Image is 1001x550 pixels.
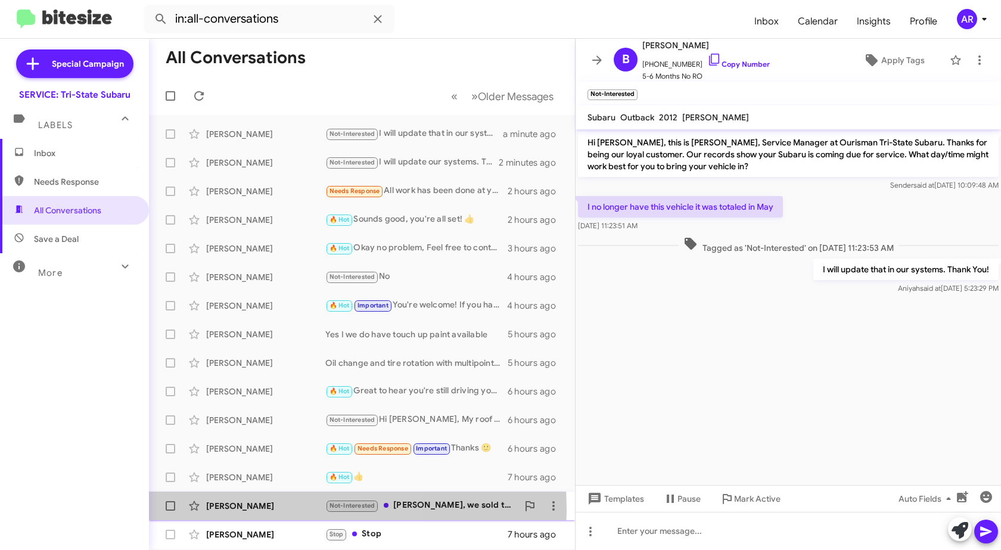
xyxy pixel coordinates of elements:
[329,530,344,538] span: Stop
[206,300,325,312] div: [PERSON_NAME]
[707,60,770,69] a: Copy Number
[620,112,654,123] span: Outback
[329,387,350,395] span: 🔥 Hot
[642,38,770,52] span: [PERSON_NAME]
[508,386,565,397] div: 6 hours ago
[710,488,790,509] button: Mark Active
[507,300,565,312] div: 4 hours ago
[881,49,925,71] span: Apply Tags
[325,241,508,255] div: Okay no problem, Feel free to contact us whenever you're ready to schedule for service. We're her...
[329,416,375,424] span: Not-Interested
[508,529,565,540] div: 7 hours ago
[508,214,565,226] div: 2 hours ago
[957,9,977,29] div: AR
[499,157,565,169] div: 2 minutes ago
[843,49,944,71] button: Apply Tags
[508,185,565,197] div: 2 hours ago
[677,488,701,509] span: Pause
[325,413,508,427] div: Hi [PERSON_NAME], My roof rack paint is defective. I took it to your dealership last year. The se...
[357,302,388,309] span: Important
[206,128,325,140] div: [PERSON_NAME]
[508,443,565,455] div: 6 hours ago
[920,284,941,293] span: said at
[34,176,135,188] span: Needs Response
[622,50,630,69] span: B
[52,58,124,70] span: Special Campaign
[890,181,999,189] span: Sender [DATE] 10:09:48 AM
[444,84,561,108] nav: Page navigation example
[206,271,325,283] div: [PERSON_NAME]
[34,233,79,245] span: Save a Deal
[325,470,508,484] div: 👍
[206,328,325,340] div: [PERSON_NAME]
[659,112,677,123] span: 2012
[682,112,749,123] span: [PERSON_NAME]
[576,488,654,509] button: Templates
[38,120,73,130] span: Labels
[451,89,458,104] span: «
[507,271,565,283] div: 4 hours ago
[206,157,325,169] div: [PERSON_NAME]
[464,84,561,108] button: Next
[913,181,934,189] span: said at
[898,284,999,293] span: Aniyah [DATE] 5:23:29 PM
[508,328,565,340] div: 5 hours ago
[206,357,325,369] div: [PERSON_NAME]
[357,445,408,452] span: Needs Response
[329,445,350,452] span: 🔥 Hot
[654,488,710,509] button: Pause
[329,502,375,509] span: Not-Interested
[206,185,325,197] div: [PERSON_NAME]
[788,4,847,39] a: Calendar
[508,357,565,369] div: 5 hours ago
[329,302,350,309] span: 🔥 Hot
[325,527,508,541] div: Stop
[734,488,781,509] span: Mark Active
[206,414,325,426] div: [PERSON_NAME]
[325,299,507,312] div: You're welcome! If you have any other questions or need further assistance, feel free to ask. See...
[329,159,375,166] span: Not-Interested
[19,89,130,101] div: SERVICE: Tri-State Subaru
[329,187,380,195] span: Needs Response
[578,132,999,177] p: Hi [PERSON_NAME], this is [PERSON_NAME], Service Manager at Ourisman Tri-State Subaru. Thanks for...
[325,499,518,512] div: [PERSON_NAME], we sold the Crosstrek over the summer.
[206,386,325,397] div: [PERSON_NAME]
[329,216,350,223] span: 🔥 Hot
[16,49,133,78] a: Special Campaign
[206,214,325,226] div: [PERSON_NAME]
[206,443,325,455] div: [PERSON_NAME]
[38,268,63,278] span: More
[166,48,306,67] h1: All Conversations
[578,196,783,217] p: I no longer have this vehicle it was totaled in May
[329,244,350,252] span: 🔥 Hot
[444,84,465,108] button: Previous
[325,213,508,226] div: Sounds good, you're all set! 👍
[900,4,947,39] a: Profile
[478,90,554,103] span: Older Messages
[325,270,507,284] div: No
[503,128,565,140] div: a minute ago
[578,221,638,230] span: [DATE] 11:23:51 AM
[813,259,999,280] p: I will update that in our systems. Thank You!
[325,127,503,141] div: I will update that in our systems. Thank You!
[325,328,508,340] div: Yes I we do have touch up paint available
[889,488,965,509] button: Auto Fields
[325,184,508,198] div: All work has been done at your business. Can you look to see which of these items are already per...
[745,4,788,39] a: Inbox
[587,112,615,123] span: Subaru
[947,9,988,29] button: AR
[585,488,644,509] span: Templates
[206,529,325,540] div: [PERSON_NAME]
[329,473,350,481] span: 🔥 Hot
[471,89,478,104] span: »
[329,273,375,281] span: Not-Interested
[508,471,565,483] div: 7 hours ago
[206,243,325,254] div: [PERSON_NAME]
[325,442,508,455] div: Thanks 🙂
[847,4,900,39] a: Insights
[206,471,325,483] div: [PERSON_NAME]
[329,130,375,138] span: Not-Interested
